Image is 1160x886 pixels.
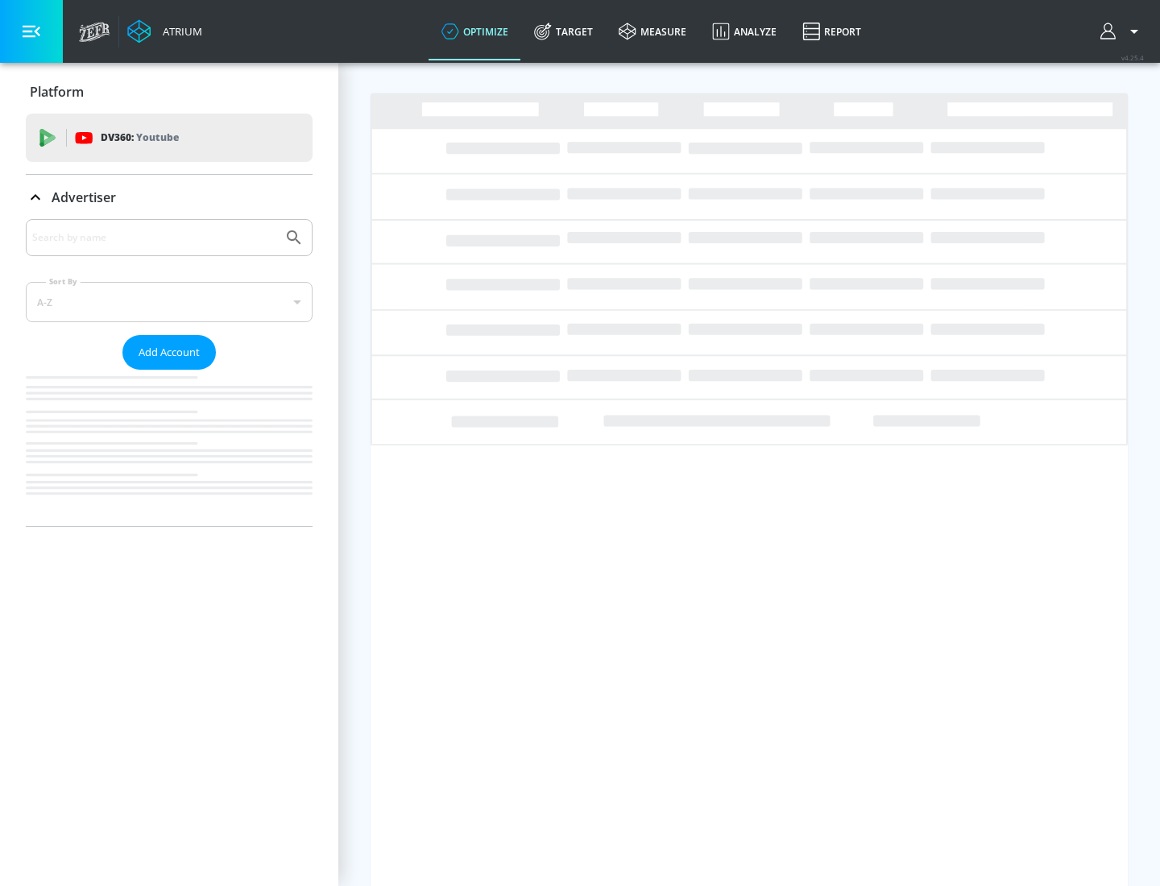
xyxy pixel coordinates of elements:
div: Advertiser [26,175,313,220]
span: Add Account [139,343,200,362]
a: Analyze [699,2,789,60]
input: Search by name [32,227,276,248]
a: Report [789,2,874,60]
p: DV360: [101,129,179,147]
a: Atrium [127,19,202,43]
label: Sort By [46,276,81,287]
a: optimize [429,2,521,60]
div: Advertiser [26,219,313,526]
p: Youtube [136,129,179,146]
div: A-Z [26,282,313,322]
div: Platform [26,69,313,114]
span: v 4.25.4 [1121,53,1144,62]
a: measure [606,2,699,60]
button: Add Account [122,335,216,370]
div: Atrium [156,24,202,39]
div: DV360: Youtube [26,114,313,162]
a: Target [521,2,606,60]
p: Advertiser [52,188,116,206]
p: Platform [30,83,84,101]
nav: list of Advertiser [26,370,313,526]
